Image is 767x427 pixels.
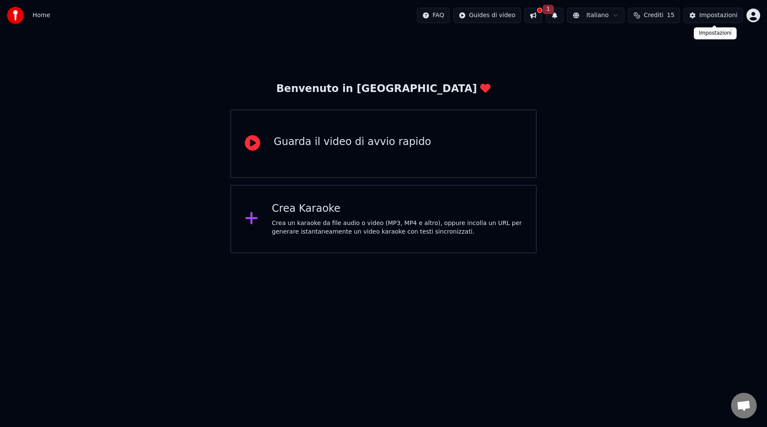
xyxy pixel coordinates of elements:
div: Impostazioni [694,27,737,39]
div: Benvenuto in [GEOGRAPHIC_DATA] [276,82,491,96]
div: Crea un karaoke da file audio o video (MP3, MP4 e altro), oppure incolla un URL per generare ista... [272,219,522,236]
button: Guides di video [453,8,521,23]
button: 1 [546,8,564,23]
div: Impostazioni [699,11,737,20]
div: Guarda il video di avvio rapido [274,135,431,149]
div: Crea Karaoke [272,202,522,216]
button: Crediti15 [628,8,680,23]
button: FAQ [417,8,450,23]
button: Impostazioni [684,8,743,23]
nav: breadcrumb [33,11,50,20]
span: 15 [667,11,675,20]
span: Crediti [644,11,663,20]
img: youka [7,7,24,24]
a: Aprire la chat [731,393,757,418]
span: Home [33,11,50,20]
span: 1 [543,5,554,14]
